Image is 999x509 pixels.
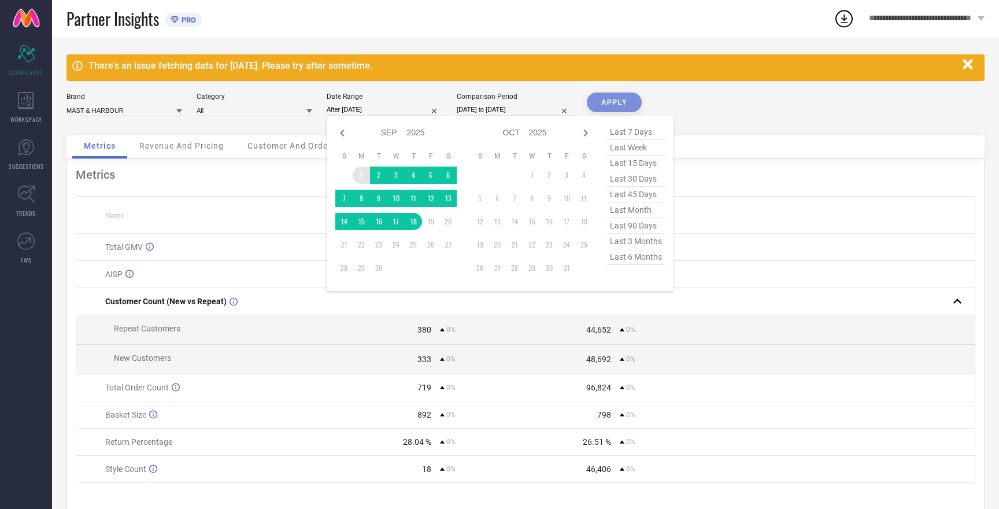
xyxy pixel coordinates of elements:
[370,152,387,161] th: Tuesday
[607,187,665,202] span: last 45 days
[586,325,611,334] div: 44,652
[387,152,405,161] th: Wednesday
[370,190,387,207] td: Tue Sep 09 2025
[10,115,42,124] span: WORKSPACE
[541,190,558,207] td: Thu Oct 09 2025
[471,190,489,207] td: Sun Oct 05 2025
[335,259,353,276] td: Sun Sep 28 2025
[417,383,431,392] div: 719
[335,190,353,207] td: Sun Sep 07 2025
[607,156,665,171] span: last 15 days
[105,410,146,419] span: Basket Size
[439,190,457,207] td: Sat Sep 13 2025
[353,213,370,230] td: Mon Sep 15 2025
[575,213,593,230] td: Sat Oct 18 2025
[197,93,312,101] div: Category
[387,167,405,184] td: Wed Sep 03 2025
[335,236,353,253] td: Sun Sep 21 2025
[506,190,523,207] td: Tue Oct 07 2025
[247,141,336,150] span: Customer And Orders
[405,152,422,161] th: Thursday
[353,152,370,161] th: Monday
[439,213,457,230] td: Sat Sep 20 2025
[607,140,665,156] span: last week
[541,236,558,253] td: Thu Oct 23 2025
[506,152,523,161] th: Tuesday
[558,259,575,276] td: Fri Oct 31 2025
[489,152,506,161] th: Monday
[405,213,422,230] td: Thu Sep 18 2025
[327,93,442,101] div: Date Range
[541,259,558,276] td: Thu Oct 30 2025
[626,438,635,446] span: 0%
[422,236,439,253] td: Fri Sep 26 2025
[506,236,523,253] td: Tue Oct 21 2025
[422,152,439,161] th: Friday
[457,93,572,101] div: Comparison Period
[558,236,575,253] td: Fri Oct 24 2025
[405,190,422,207] td: Thu Sep 11 2025
[558,167,575,184] td: Fri Oct 03 2025
[579,126,593,140] div: Next month
[335,126,349,140] div: Previous month
[353,167,370,184] td: Mon Sep 01 2025
[84,141,116,150] span: Metrics
[66,93,182,101] div: Brand
[575,190,593,207] td: Sat Oct 11 2025
[586,464,611,474] div: 46,406
[575,152,593,161] th: Saturday
[575,167,593,184] td: Sat Oct 04 2025
[105,464,146,474] span: Style Count
[105,212,124,220] span: Name
[489,213,506,230] td: Mon Oct 13 2025
[558,213,575,230] td: Fri Oct 17 2025
[66,7,159,31] span: Partner Insights
[370,167,387,184] td: Tue Sep 02 2025
[607,202,665,218] span: last month
[523,213,541,230] td: Wed Oct 15 2025
[353,236,370,253] td: Mon Sep 22 2025
[370,213,387,230] td: Tue Sep 16 2025
[523,167,541,184] td: Wed Oct 01 2025
[9,68,43,77] span: SCORECARDS
[558,190,575,207] td: Fri Oct 10 2025
[422,167,439,184] td: Fri Sep 05 2025
[353,190,370,207] td: Mon Sep 08 2025
[506,259,523,276] td: Tue Oct 28 2025
[16,209,36,217] span: TRENDS
[387,190,405,207] td: Wed Sep 10 2025
[439,152,457,161] th: Saturday
[626,355,635,363] span: 0%
[471,213,489,230] td: Sun Oct 12 2025
[597,410,611,419] div: 798
[523,259,541,276] td: Wed Oct 29 2025
[422,464,431,474] div: 18
[471,259,489,276] td: Sun Oct 26 2025
[575,236,593,253] td: Sat Oct 25 2025
[417,355,431,364] div: 333
[626,326,635,334] span: 0%
[446,326,456,334] span: 0%
[489,236,506,253] td: Mon Oct 20 2025
[327,104,442,116] input: Select date range
[439,236,457,253] td: Sat Sep 27 2025
[335,213,353,230] td: Sun Sep 14 2025
[446,383,456,392] span: 0%
[114,324,180,333] span: Repeat Customers
[105,297,227,306] span: Customer Count (New vs Repeat)
[422,190,439,207] td: Fri Sep 12 2025
[405,167,422,184] td: Thu Sep 04 2025
[387,213,405,230] td: Wed Sep 17 2025
[370,236,387,253] td: Tue Sep 23 2025
[523,236,541,253] td: Wed Oct 22 2025
[558,152,575,161] th: Friday
[489,190,506,207] td: Mon Oct 06 2025
[506,213,523,230] td: Tue Oct 14 2025
[446,438,456,446] span: 0%
[105,383,169,392] span: Total Order Count
[583,437,611,447] div: 26.51 %
[179,16,196,24] span: PRO
[607,249,665,265] span: last 6 months
[422,213,439,230] td: Fri Sep 19 2025
[76,168,975,182] div: Metrics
